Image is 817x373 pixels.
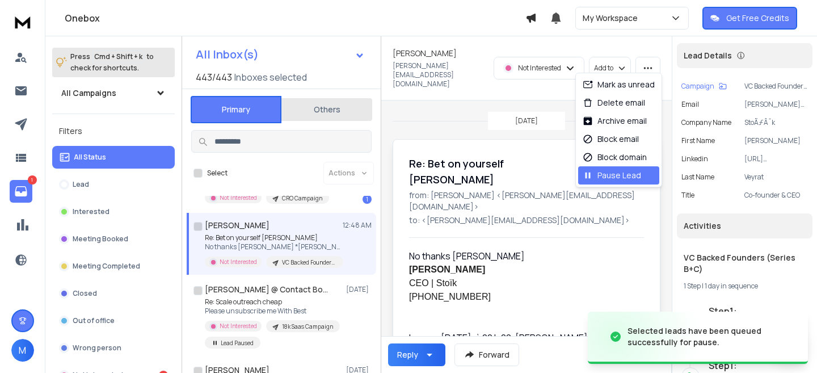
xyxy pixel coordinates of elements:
[744,100,808,109] p: [PERSON_NAME][EMAIL_ADDRESS][DOMAIN_NAME]
[11,11,34,32] img: logo
[681,118,731,127] p: Company Name
[65,11,525,25] h1: Onebox
[70,51,154,74] p: Press to check for shortcuts.
[73,207,110,216] p: Interested
[205,297,341,307] p: Re: Scale outreach cheap
[73,234,128,244] p: Meeting Booked
[684,252,806,275] h1: VC Backed Founders (Series B+C)
[393,61,487,89] p: [PERSON_NAME][EMAIL_ADDRESS][DOMAIN_NAME]
[409,331,635,372] div: Le mer. [DATE], à 20 h 22, [PERSON_NAME] < > a écrit :
[705,281,758,291] span: 1 day in sequence
[583,79,655,90] div: Mark as unread
[205,284,330,295] h1: [PERSON_NAME] @ Contact Boss
[220,322,257,330] p: Not Interested
[196,49,259,60] h1: All Inbox(s)
[681,100,699,109] p: Email
[397,349,418,361] div: Reply
[583,12,642,24] p: My Workspace
[393,48,457,59] h1: [PERSON_NAME]
[515,116,538,125] p: [DATE]
[409,215,644,226] p: to: <[PERSON_NAME][EMAIL_ADDRESS][DOMAIN_NAME]>
[594,64,613,73] p: Add to
[282,194,322,203] p: CRO Campaign
[744,191,808,200] p: Co-founder & CEO
[583,115,647,127] div: Archive email
[92,50,144,63] span: Cmd + Shift + k
[52,123,175,139] h3: Filters
[684,50,732,61] p: Lead Details
[282,258,336,267] p: VC Backed Founders (Series B+C)
[744,118,808,127] p: StoÃƒÂ¯k
[73,262,140,271] p: Meeting Completed
[191,96,281,123] button: Primary
[681,191,694,200] p: title
[346,285,372,294] p: [DATE]
[583,152,647,163] div: Block domain
[409,156,571,187] h1: Re: Bet on yourself [PERSON_NAME]
[454,343,519,366] button: Forward
[409,292,491,301] font: [PHONE_NUMBER]
[681,154,708,164] p: linkedin
[677,213,812,238] div: Activities
[744,136,808,145] p: [PERSON_NAME]
[409,190,644,212] p: from: [PERSON_NAME] <[PERSON_NAME][EMAIL_ADDRESS][DOMAIN_NAME]>
[196,70,232,84] span: 443 / 443
[205,233,341,242] p: Re: Bet on yourself [PERSON_NAME]
[681,173,714,182] p: Last Name
[73,316,115,325] p: Out of office
[684,281,701,291] span: 1 Step
[583,97,645,108] div: Delete email
[282,322,333,331] p: 18k Saas Campaign
[726,12,789,24] p: Get Free Credits
[73,180,89,189] p: Lead
[409,249,635,263] div: No thanks [PERSON_NAME]
[363,195,372,204] div: 1
[684,282,806,291] div: |
[744,173,808,182] p: Veyrat
[518,64,561,73] p: Not Interested
[28,175,37,185] p: 1
[61,87,116,99] h1: All Campaigns
[220,194,257,202] p: Not Interested
[220,258,257,266] p: Not Interested
[221,339,254,347] p: Lead Paused
[205,307,341,316] p: Please unsubscribe me With Best
[74,153,106,162] p: All Status
[583,170,641,181] div: Pause Lead
[409,278,457,288] font: CEO | Stoïk
[343,221,372,230] p: 12:48 AM
[281,97,372,122] button: Others
[207,169,228,178] label: Select
[744,154,808,164] p: [URL][DOMAIN_NAME]
[205,242,341,252] p: No thanks [PERSON_NAME] *[PERSON_NAME]*
[234,70,307,84] h3: Inboxes selected
[681,82,714,91] p: Campaign
[409,265,485,274] b: [PERSON_NAME]
[205,220,269,231] h1: [PERSON_NAME]
[73,343,121,353] p: Wrong person
[681,136,715,145] p: First Name
[583,133,639,145] div: Block email
[744,82,808,91] p: VC Backed Founders (Series B+C)
[11,339,34,362] span: M
[73,289,97,298] p: Closed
